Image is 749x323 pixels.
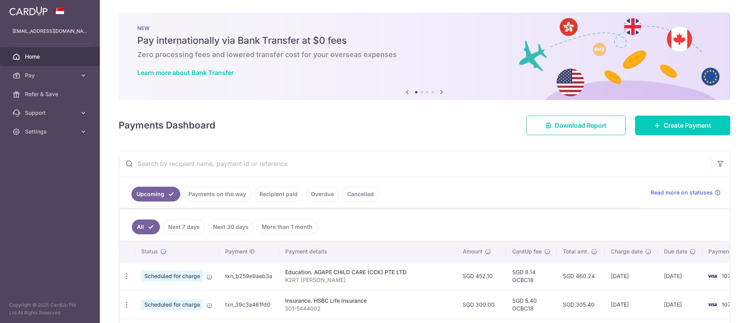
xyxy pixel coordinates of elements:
[257,219,318,234] a: More than 1 month
[651,189,713,196] span: Read more on statuses
[137,25,712,31] p: NEW
[342,187,379,202] a: Cancelled
[658,290,702,319] td: [DATE]
[506,290,557,319] td: SGD 5.40 OCBC18
[137,69,234,77] a: Learn more about Bank Transfer
[605,262,658,290] td: [DATE]
[306,187,339,202] a: Overdue
[141,248,158,255] span: Status
[25,90,76,98] span: Refer & Save
[119,151,711,176] input: Search by recipient name, payment id or reference
[285,305,450,312] p: 501-5444002
[137,50,712,59] h6: Zero processing fees and lowered transfer cost for your overseas expenses
[605,290,658,319] td: [DATE]
[219,290,279,319] td: txn_39c3a461fd0
[279,241,456,262] th: Payment details
[285,276,450,284] p: K2RT [PERSON_NAME]
[664,121,711,130] span: Create Payment
[219,241,279,262] th: Payment ID
[119,118,215,132] h4: Payments Dashboard
[25,128,76,136] span: Settings
[141,271,203,282] span: Scheduled for charge
[563,248,589,255] span: Total amt.
[25,109,76,117] span: Support
[705,271,720,281] img: Bank Card
[651,189,721,196] a: Read more on statuses
[456,290,506,319] td: SGD 300.00
[664,248,687,255] span: Due date
[208,219,254,234] a: Next 30 days
[506,262,557,290] td: SGD 8.14 OCBC18
[137,34,712,47] h5: Pay internationally via Bank Transfer at $0 fees
[285,268,450,276] div: Education. AGAPE CHILD CARE (CCK) PTE LTD
[132,219,160,234] a: All
[163,219,205,234] a: Next 7 days
[557,262,605,290] td: SGD 460.24
[722,273,734,279] span: 1073
[658,262,702,290] td: [DATE]
[219,262,279,290] td: txn_b259e9aeb3a
[463,248,483,255] span: Amount
[25,53,76,61] span: Home
[557,290,605,319] td: SGD 305.40
[141,299,203,310] span: Scheduled for charge
[12,27,87,35] p: [EMAIL_ADDRESS][DOMAIN_NAME]
[526,116,626,135] a: Download Report
[9,6,48,16] img: CardUp
[183,187,251,202] a: Payments on the way
[285,297,450,305] div: Insurance. HSBC Life Insurance
[555,121,607,130] span: Download Report
[705,300,720,309] img: Bank Card
[119,12,730,100] img: Bank transfer banner
[635,116,730,135] a: Create Payment
[254,187,303,202] a: Recipient paid
[722,301,734,308] span: 1073
[25,71,76,79] span: Pay
[611,248,643,255] span: Charge date
[131,187,180,202] a: Upcoming
[456,262,506,290] td: SGD 452.10
[512,248,542,255] span: CardUp fee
